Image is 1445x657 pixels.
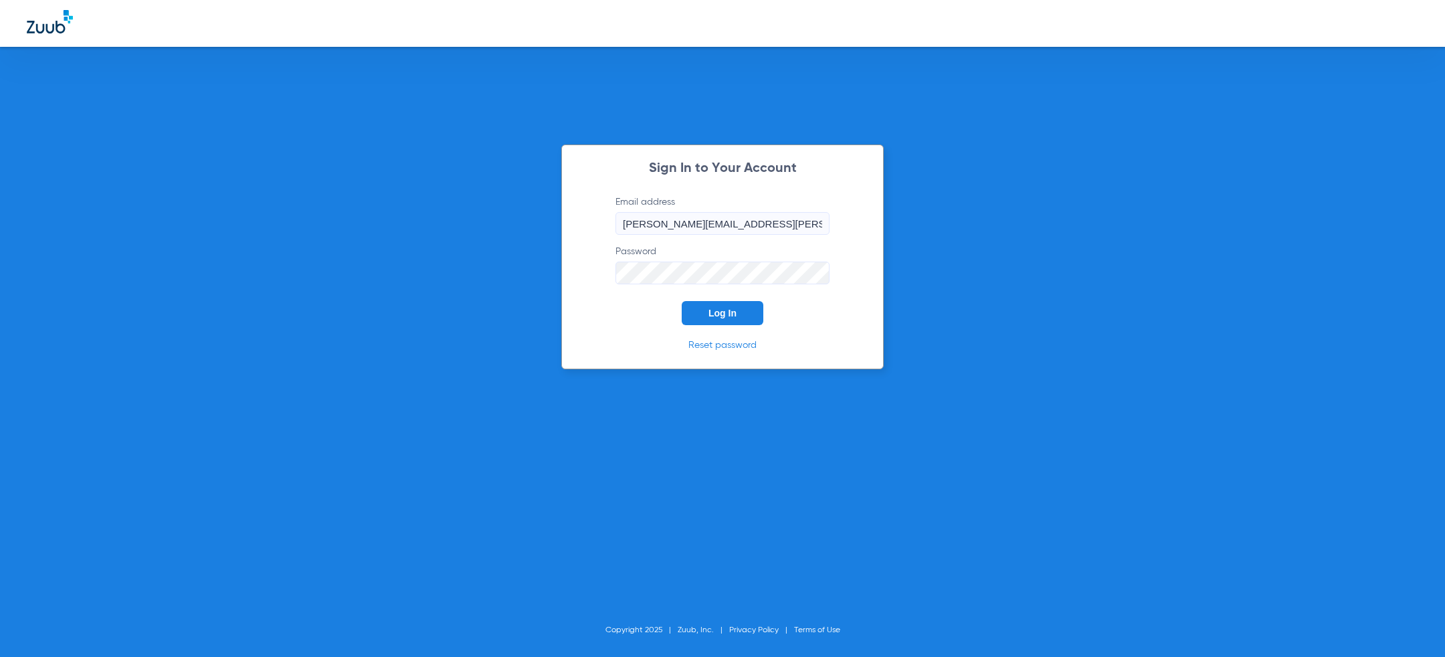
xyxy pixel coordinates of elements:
a: Privacy Policy [729,626,779,634]
input: Password [615,262,830,284]
h2: Sign In to Your Account [595,162,850,175]
input: Email address [615,212,830,235]
li: Zuub, Inc. [678,624,729,637]
img: Zuub Logo [27,10,73,33]
label: Email address [615,195,830,235]
span: Log In [708,308,737,318]
li: Copyright 2025 [605,624,678,637]
a: Terms of Use [794,626,840,634]
label: Password [615,245,830,284]
button: Log In [682,301,763,325]
a: Reset password [688,341,757,350]
iframe: Chat Widget [1378,593,1445,657]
